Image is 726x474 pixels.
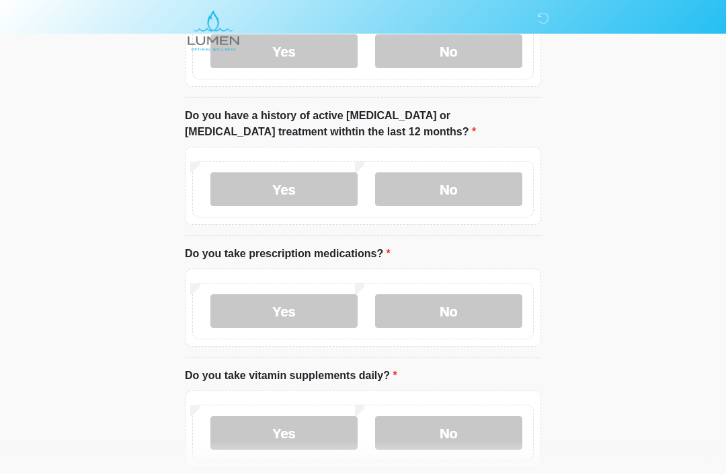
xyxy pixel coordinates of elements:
label: Yes [210,416,358,450]
label: Yes [210,172,358,206]
label: No [375,294,522,328]
label: Do you take vitamin supplements daily? [185,368,397,384]
label: No [375,172,522,206]
label: Do you have a history of active [MEDICAL_DATA] or [MEDICAL_DATA] treatment withtin the last 12 mo... [185,108,541,140]
label: Yes [210,294,358,328]
label: No [375,416,522,450]
label: Do you take prescription medications? [185,246,391,262]
img: LUMEN Optimal Wellness Logo [171,10,255,51]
